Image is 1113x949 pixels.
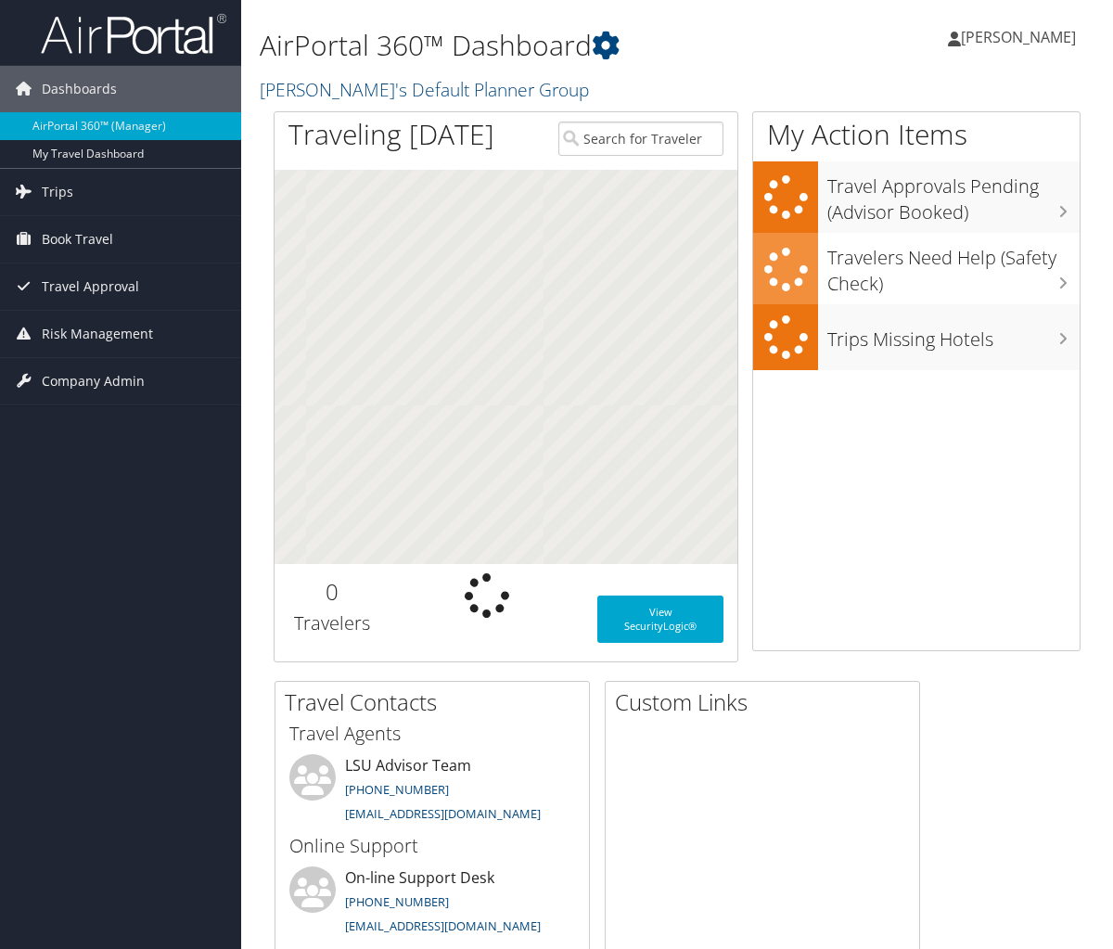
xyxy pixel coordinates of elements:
h1: My Action Items [753,115,1080,154]
h3: Trips Missing Hotels [827,317,1080,353]
h1: Traveling [DATE] [288,115,494,154]
span: Company Admin [42,358,145,404]
h2: Custom Links [615,686,919,718]
a: [EMAIL_ADDRESS][DOMAIN_NAME] [345,917,541,934]
a: Travelers Need Help (Safety Check) [753,233,1080,304]
span: Trips [42,169,73,215]
a: [PERSON_NAME] [948,9,1094,65]
h1: AirPortal 360™ Dashboard [260,26,816,65]
span: Book Travel [42,216,113,263]
img: airportal-logo.png [41,12,226,56]
span: [PERSON_NAME] [961,27,1076,47]
span: Travel Approval [42,263,139,310]
a: Trips Missing Hotels [753,304,1080,370]
a: Travel Approvals Pending (Advisor Booked) [753,161,1080,233]
a: View SecurityLogic® [597,596,723,643]
input: Search for Traveler [558,122,723,156]
li: On-line Support Desk [280,866,584,943]
h3: Travel Agents [289,721,575,747]
h3: Online Support [289,833,575,859]
span: Dashboards [42,66,117,112]
a: [PHONE_NUMBER] [345,781,449,798]
a: [EMAIL_ADDRESS][DOMAIN_NAME] [345,805,541,822]
h3: Travelers [288,610,377,636]
span: Risk Management [42,311,153,357]
a: [PERSON_NAME]'s Default Planner Group [260,77,594,102]
a: [PHONE_NUMBER] [345,893,449,910]
h2: Travel Contacts [285,686,589,718]
h3: Travel Approvals Pending (Advisor Booked) [827,164,1080,225]
h2: 0 [288,576,377,608]
li: LSU Advisor Team [280,754,584,830]
h3: Travelers Need Help (Safety Check) [827,236,1080,297]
